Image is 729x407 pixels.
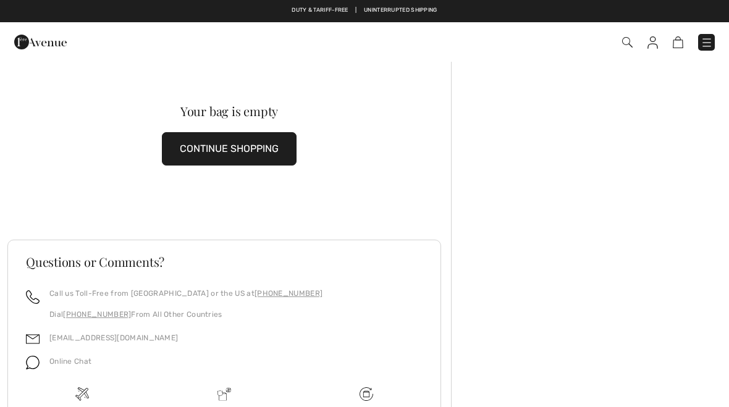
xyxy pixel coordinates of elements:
[49,334,178,342] a: [EMAIL_ADDRESS][DOMAIN_NAME]
[14,35,67,47] a: 1ère Avenue
[26,356,40,369] img: chat
[49,357,91,366] span: Online Chat
[26,256,423,268] h3: Questions or Comments?
[30,105,429,117] div: Your bag is empty
[63,310,131,319] a: [PHONE_NUMBER]
[360,387,373,401] img: Free shipping on orders over $99
[217,387,231,401] img: Delivery is a breeze since we pay the duties!
[49,288,322,299] p: Call us Toll-Free from [GEOGRAPHIC_DATA] or the US at
[162,132,297,166] button: CONTINUE SHOPPING
[647,36,658,49] img: My Info
[49,309,322,320] p: Dial From All Other Countries
[26,332,40,346] img: email
[622,37,633,48] img: Search
[701,36,713,49] img: Menu
[673,36,683,48] img: Shopping Bag
[75,387,89,401] img: Free shipping on orders over $99
[26,290,40,304] img: call
[255,289,322,298] a: [PHONE_NUMBER]
[14,30,67,54] img: 1ère Avenue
